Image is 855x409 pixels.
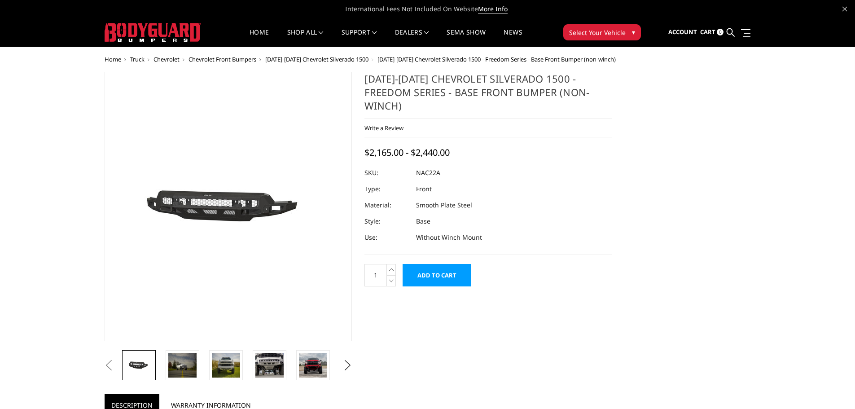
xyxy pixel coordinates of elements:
[255,353,284,378] img: 2022-2025 Chevrolet Silverado 1500 - Freedom Series - Base Front Bumper (non-winch)
[569,28,626,37] span: Select Your Vehicle
[364,197,409,213] dt: Material:
[116,153,340,260] img: 2022-2025 Chevrolet Silverado 1500 - Freedom Series - Base Front Bumper (non-winch)
[153,55,180,63] a: Chevrolet
[668,28,697,36] span: Account
[341,359,354,372] button: Next
[364,72,612,119] h1: [DATE]-[DATE] Chevrolet Silverado 1500 - Freedom Series - Base Front Bumper (non-winch)
[130,55,145,63] a: Truck
[416,165,440,181] dd: NAC22A
[364,146,450,158] span: $2,165.00 - $2,440.00
[364,124,403,132] a: Write a Review
[189,55,256,63] a: Chevrolet Front Bumpers
[364,229,409,246] dt: Use:
[632,27,635,37] span: ▾
[125,353,153,378] img: 2022-2025 Chevrolet Silverado 1500 - Freedom Series - Base Front Bumper (non-winch)
[416,197,472,213] dd: Smooth Plate Steel
[364,213,409,229] dt: Style:
[700,20,723,44] a: Cart 0
[168,353,197,378] img: 2022-2025 Chevrolet Silverado 1500 - Freedom Series - Base Front Bumper (non-winch)
[717,29,723,35] span: 0
[377,55,616,63] span: [DATE]-[DATE] Chevrolet Silverado 1500 - Freedom Series - Base Front Bumper (non-winch)
[416,229,482,246] dd: Without Winch Mount
[563,24,641,40] button: Select Your Vehicle
[105,55,121,63] a: Home
[265,55,368,63] a: [DATE]-[DATE] Chevrolet Silverado 1500
[342,29,377,47] a: Support
[287,29,324,47] a: shop all
[416,213,430,229] dd: Base
[105,72,352,341] a: 2022-2025 Chevrolet Silverado 1500 - Freedom Series - Base Front Bumper (non-winch)
[700,28,715,36] span: Cart
[364,181,409,197] dt: Type:
[403,264,471,286] input: Add to Cart
[105,23,201,42] img: BODYGUARD BUMPERS
[102,359,116,372] button: Previous
[250,29,269,47] a: Home
[299,353,327,378] img: 2022-2025 Chevrolet Silverado 1500 - Freedom Series - Base Front Bumper (non-winch)
[478,4,508,13] a: More Info
[416,181,432,197] dd: Front
[504,29,522,47] a: News
[447,29,486,47] a: SEMA Show
[395,29,429,47] a: Dealers
[668,20,697,44] a: Account
[212,353,240,378] img: 2022-2025 Chevrolet Silverado 1500 - Freedom Series - Base Front Bumper (non-winch)
[364,165,409,181] dt: SKU:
